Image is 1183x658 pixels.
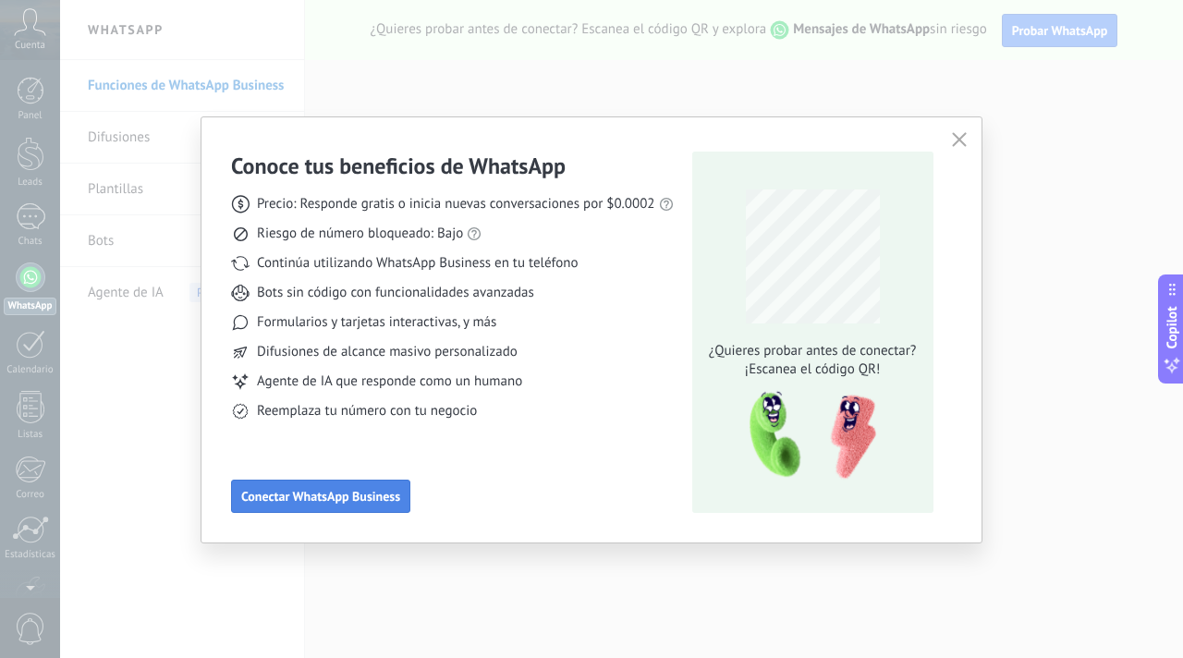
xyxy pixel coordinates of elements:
span: Agente de IA que responde como un humano [257,372,522,391]
img: qr-pic-1x.png [734,386,880,485]
span: ¡Escanea el código QR! [703,360,921,379]
span: Formularios y tarjetas interactivas, y más [257,313,496,332]
span: Difusiones de alcance masivo personalizado [257,343,518,361]
span: Bots sin código con funcionalidades avanzadas [257,284,534,302]
span: Copilot [1163,307,1181,349]
span: Precio: Responde gratis o inicia nuevas conversaciones por $0.0002 [257,195,655,213]
span: Reemplaza tu número con tu negocio [257,402,477,420]
span: Continúa utilizando WhatsApp Business en tu teléfono [257,254,578,273]
span: Riesgo de número bloqueado: Bajo [257,225,463,243]
span: ¿Quieres probar antes de conectar? [703,342,921,360]
span: Conectar WhatsApp Business [241,490,400,503]
button: Conectar WhatsApp Business [231,480,410,513]
h3: Conoce tus beneficios de WhatsApp [231,152,566,180]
